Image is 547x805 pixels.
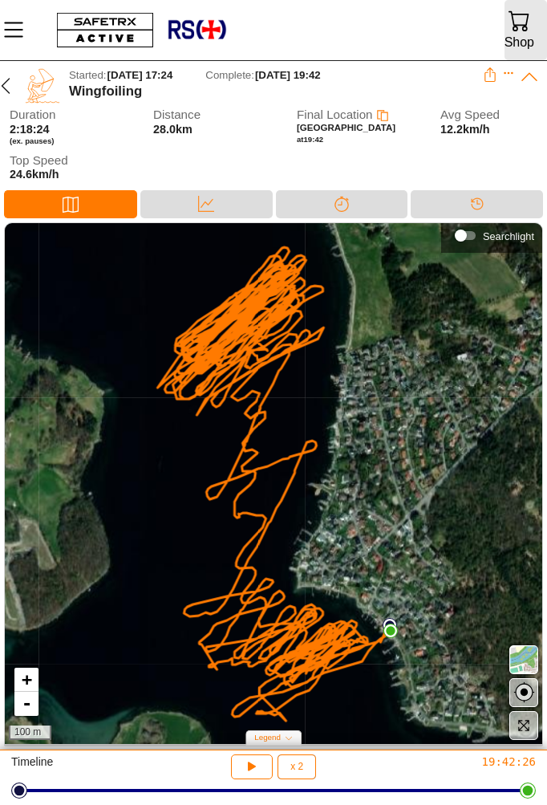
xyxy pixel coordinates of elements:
[140,190,273,218] div: Data
[503,67,514,79] button: Expand
[297,108,373,121] span: Final Location
[10,123,50,136] span: 2:18:24
[383,618,397,632] img: PathStart.svg
[153,108,256,122] span: Distance
[107,69,173,81] span: [DATE] 17:24
[14,692,38,716] a: Zoom out
[10,136,112,146] span: (ex. pauses)
[483,230,534,242] div: Searchlight
[10,108,112,122] span: Duration
[297,123,395,132] span: [GEOGRAPHIC_DATA]
[14,668,38,692] a: Zoom in
[278,754,316,779] button: x 2
[290,762,303,771] span: x 2
[276,190,408,218] div: Splits
[297,135,323,144] span: at 19:42
[449,224,534,248] div: Searchlight
[10,154,112,168] span: Top Speed
[10,168,59,181] span: 24.6km/h
[411,190,543,218] div: Timeline
[205,69,254,81] span: Complete:
[9,726,51,740] div: 100 m
[167,12,227,48] img: RescueLogo.png
[69,69,107,81] span: Started:
[255,69,321,81] span: [DATE] 19:42
[11,754,184,779] div: Timeline
[254,733,281,742] span: Legend
[4,190,137,218] div: Map
[504,31,534,53] div: Shop
[440,108,543,122] span: Avg Speed
[153,123,192,136] span: 28.0km
[440,123,490,136] span: 12.2km/h
[383,624,398,638] img: PathEnd.svg
[363,754,536,769] div: 19:42:26
[69,83,484,100] div: Wingfoiling
[24,67,61,104] img: WINGFOILING.svg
